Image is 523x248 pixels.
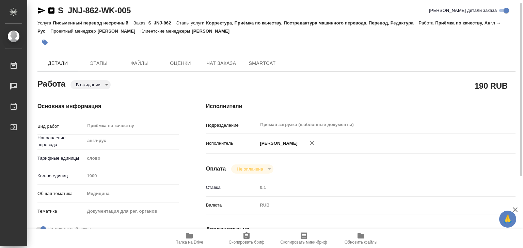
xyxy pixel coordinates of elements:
span: Скопировать мини-бриф [280,240,327,245]
p: Тематика [37,208,84,215]
p: Направление перевода [37,135,84,148]
p: Общая тематика [37,190,84,197]
span: [PERSON_NAME] детали заказа [429,7,497,14]
p: Этапы услуги [176,20,206,25]
input: Пустое поле [257,182,490,192]
p: Проектный менеджер [50,29,97,34]
h4: Дополнительно [206,225,516,233]
p: Корректура, Приёмка по качеству, Постредактура машинного перевода, Перевод, Редактура [206,20,418,25]
p: Валюта [206,202,258,209]
h4: Основная информация [37,102,179,110]
span: Нотариальный заказ [47,226,91,232]
button: Удалить исполнителя [304,136,319,150]
a: S_JNJ-862-WK-005 [58,6,131,15]
p: Кол-во единиц [37,173,84,179]
p: S_JNJ-862 [148,20,176,25]
p: [PERSON_NAME] [98,29,141,34]
div: Медицина [84,188,178,199]
h4: Исполнители [206,102,516,110]
span: Обновить файлы [345,240,378,245]
button: Добавить тэг [37,35,52,50]
div: слово [84,153,178,164]
input: Пустое поле [84,171,178,181]
h4: Оплата [206,165,226,173]
button: Папка на Drive [161,229,218,248]
button: Скопировать ссылку [47,6,56,15]
button: В ожидании [74,82,102,88]
p: Подразделение [206,122,258,129]
div: В ожидании [231,164,273,174]
p: Клиентские менеджеры [141,29,192,34]
span: Скопировать бриф [228,240,264,245]
p: Вид работ [37,123,84,130]
span: Детали [42,59,74,68]
h2: Работа [37,77,65,89]
div: RUB [257,199,490,211]
h2: 190 RUB [475,80,508,91]
p: Ставка [206,184,258,191]
span: 🙏 [502,212,513,226]
button: 🙏 [499,211,516,228]
button: Обновить файлы [332,229,390,248]
span: Этапы [82,59,115,68]
span: Чат заказа [205,59,238,68]
span: SmartCat [246,59,279,68]
p: Услуга [37,20,53,25]
button: Не оплачена [235,166,265,172]
p: [PERSON_NAME] [192,29,235,34]
p: Заказ: [133,20,148,25]
span: Папка на Drive [175,240,203,245]
button: Скопировать бриф [218,229,275,248]
button: Скопировать ссылку для ЯМессенджера [37,6,46,15]
p: Исполнитель [206,140,258,147]
span: Оценки [164,59,197,68]
div: В ожидании [70,80,111,89]
span: Файлы [123,59,156,68]
p: [PERSON_NAME] [257,140,298,147]
p: Тарифные единицы [37,155,84,162]
button: Скопировать мини-бриф [275,229,332,248]
p: Работа [419,20,435,25]
p: Письменный перевод несрочный [53,20,133,25]
div: Документация для рег. органов [84,206,178,217]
